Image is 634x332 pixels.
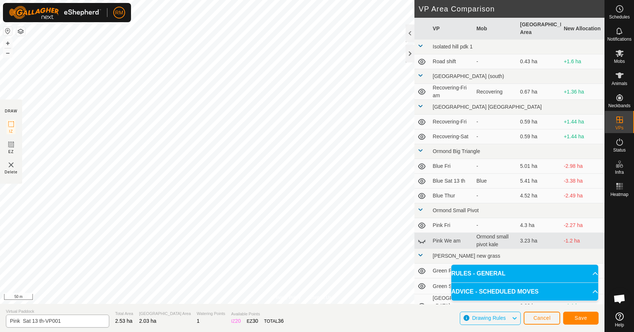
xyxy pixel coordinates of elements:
span: Total Area [115,311,133,317]
td: Pink Fri [430,218,473,233]
span: 20 [235,318,241,324]
td: 0.67 ha [517,84,561,100]
span: Ormond Big Triangle [433,148,480,154]
td: Blue Thur [430,189,473,203]
p-accordion-header: ADVICE - SCHEDULED MOVES [451,283,598,301]
a: Help [605,309,634,330]
div: EZ [247,317,258,325]
span: Infra [615,170,624,175]
span: Neckbands [608,104,630,108]
span: RULES - GENERAL [451,269,506,278]
span: Ormond Small Pivot [433,207,479,213]
p-accordion-header: RULES - GENERAL [451,265,598,282]
span: 1 [197,318,200,324]
td: +0.89 ha [561,264,604,278]
td: 5.41 ha [517,174,561,189]
div: Open chat [609,288,631,310]
td: -2.98 ha [561,159,604,174]
span: Delete [5,169,18,175]
span: 30 [252,318,258,324]
div: - [476,58,514,65]
img: Gallagher Logo [9,6,101,19]
img: VP [7,160,15,169]
td: 0.43 ha [517,54,561,69]
span: Notifications [607,37,631,41]
button: Cancel [524,312,560,325]
div: - [476,118,514,126]
span: ADVICE - SCHEDULED MOVES [451,287,538,296]
td: Green Fri [430,264,473,278]
span: RM [115,9,123,17]
span: Drawing Rules [472,315,506,321]
th: VP [430,18,473,40]
span: Heatmap [610,192,628,197]
span: 2.03 ha [139,318,156,324]
div: TOTAL [264,317,284,325]
span: Virtual Paddock [6,308,109,315]
td: +1.44 ha [561,115,604,129]
span: IZ [9,129,13,134]
th: New Allocation [561,18,604,40]
span: Mobs [614,59,625,64]
span: Save [575,315,587,321]
th: Mob [473,18,517,40]
a: Contact Us [310,294,331,301]
span: Available Points [231,311,283,317]
td: Road shift [430,54,473,69]
td: [GEOGRAPHIC_DATA] area-VP001 [430,294,473,318]
div: - [476,162,514,170]
td: 4.52 ha [517,189,561,203]
td: -2.27 ha [561,218,604,233]
td: -2.49 ha [561,189,604,203]
td: 4.3 ha [517,218,561,233]
td: 1.14 ha [517,264,561,278]
span: [GEOGRAPHIC_DATA] (south) [433,73,504,79]
span: 36 [278,318,284,324]
button: Map Layers [16,27,25,36]
div: - [476,302,514,310]
td: -3.38 ha [561,174,604,189]
div: - [476,221,514,229]
a: Privacy Policy [273,294,301,301]
button: Reset Map [3,27,12,35]
h2: VP Area Comparison [419,4,604,13]
th: [GEOGRAPHIC_DATA] Area [517,18,561,40]
td: +1.44 ha [561,129,604,144]
span: Animals [611,81,627,86]
td: Green Sat 13th [430,278,473,294]
span: Isolated hill pdk 1 [433,44,473,50]
div: Recovering [476,88,514,96]
span: Watering Points [197,311,225,317]
td: 0.59 ha [517,129,561,144]
button: Save [563,312,599,325]
span: [GEOGRAPHIC_DATA] Area [139,311,191,317]
td: 0.59 ha [517,115,561,129]
td: Blue Sat 13 th [430,174,473,189]
span: [PERSON_NAME] new grass [433,253,500,259]
span: Schedules [609,15,630,19]
span: Cancel [533,315,551,321]
div: - [476,192,514,200]
div: IZ [231,317,241,325]
td: Recovering-Fri am [430,84,473,100]
td: -1.2 ha [561,233,604,249]
button: + [3,39,12,48]
span: Help [615,323,624,327]
td: Blue Fri [430,159,473,174]
span: Status [613,148,626,152]
div: DRAW [5,108,17,114]
td: 5.01 ha [517,159,561,174]
td: 3.23 ha [517,233,561,249]
div: Ormond small pivot kale [476,233,514,248]
td: Recovering-Fri [430,115,473,129]
td: +1.6 ha [561,54,604,69]
span: [GEOGRAPHIC_DATA] [GEOGRAPHIC_DATA] [433,104,542,110]
div: - [476,133,514,140]
td: +1.36 ha [561,84,604,100]
span: 2.53 ha [115,318,132,324]
span: EZ [8,149,14,155]
div: Blue [476,177,514,185]
span: VPs [615,126,623,130]
button: – [3,48,12,57]
td: Pink We am [430,233,473,249]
